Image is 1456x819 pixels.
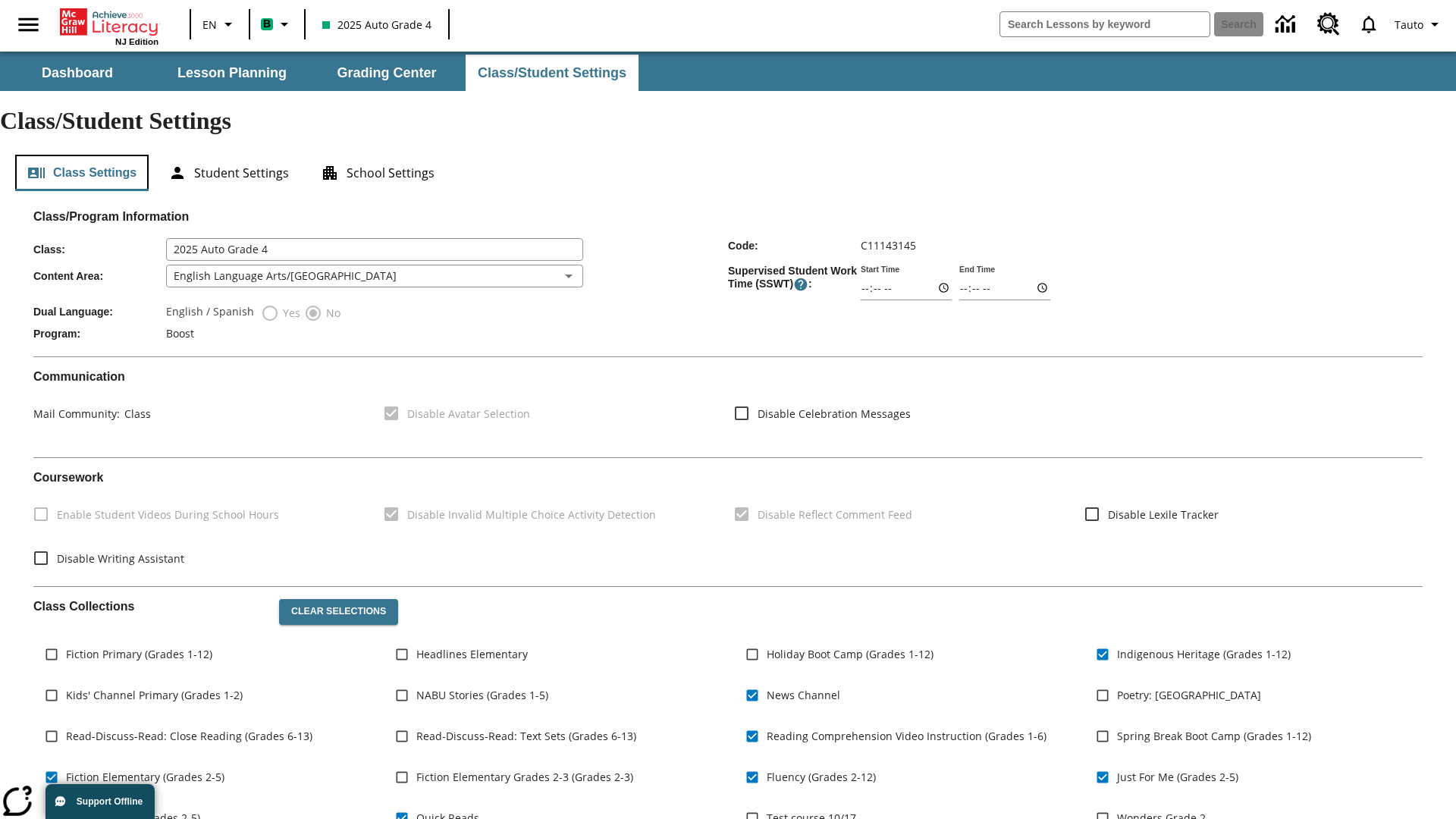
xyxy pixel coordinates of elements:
[793,277,808,292] button: Supervised Student Work Time is the timeframe when students can take LevelSet and when lessons ar...
[33,209,1423,224] h2: Class/Program Information
[1108,507,1219,522] span: Disable Lexile Tracker
[1117,646,1291,662] span: Indigenous Heritage (Grades 1-12)
[15,155,1441,191] div: Class/Student Settings
[6,2,51,47] button: Open side menu
[66,769,224,785] span: Fiction Elementary (Grades 2-5)
[33,406,120,421] span: Mail Community :
[416,769,633,785] span: Fiction Elementary Grades 2-3 (Grades 2-3)
[407,406,530,422] span: Disable Avatar Selection
[15,155,149,191] button: Class Settings
[767,769,876,785] span: Fluency (Grades 2-12)
[311,55,463,91] button: Grading Center
[1266,4,1308,45] a: Data Center
[156,55,308,91] button: Lesson Planning
[407,507,656,522] span: Disable Invalid Multiple Choice Activity Detection
[466,55,639,91] button: Class/Student Settings
[33,470,1423,485] h2: Course work
[279,599,398,625] button: Clear Selections
[33,270,166,282] span: Content Area :
[202,17,217,33] span: EN
[416,687,548,703] span: NABU Stories (Grades 1-5)
[767,646,934,662] span: Holiday Boot Camp (Grades 1-12)
[33,369,1423,445] div: Communication
[322,305,340,321] span: No
[758,507,912,522] span: Disable Reflect Comment Feed
[33,328,166,340] span: Program :
[60,7,158,37] a: Home
[33,470,1423,574] div: Coursework
[66,646,212,662] span: Fiction Primary (Grades 1-12)
[728,265,861,292] span: Supervised Student Work Time (SSWT) :
[959,263,995,275] label: End Time
[166,304,254,322] label: English / Spanish
[33,224,1423,344] div: Class/Program Information
[166,265,583,287] div: English Language Arts/[GEOGRAPHIC_DATA]
[255,11,300,38] button: Boost Class color is mint green. Change class color
[120,406,151,421] span: Class
[416,728,636,744] span: Read-Discuss-Read: Text Sets (Grades 6-13)
[57,507,279,522] span: Enable Student Videos During School Hours
[1349,5,1389,44] a: Notifications
[2,55,153,91] button: Dashboard
[1117,769,1238,785] span: Just For Me (Grades 2-5)
[279,305,300,321] span: Yes
[60,5,158,46] div: Home
[263,14,271,33] span: B
[156,155,301,191] button: Student Settings
[758,406,911,422] span: Disable Celebration Messages
[1117,687,1261,703] span: Poetry: [GEOGRAPHIC_DATA]
[115,37,158,46] span: NJ Edition
[1117,728,1311,744] span: Spring Break Boot Camp (Grades 1-12)
[416,646,528,662] span: Headlines Elementary
[57,551,184,566] span: Disable Writing Assistant
[66,728,312,744] span: Read-Discuss-Read: Close Reading (Grades 6-13)
[767,728,1046,744] span: Reading Comprehension Video Instruction (Grades 1-6)
[1000,12,1210,36] input: search field
[33,369,1423,384] h2: Communication
[1308,4,1349,45] a: Resource Center, Will open in new tab
[196,11,244,38] button: Language: EN, Select a language
[861,238,916,253] span: C11143145
[1395,17,1423,33] span: Tauto
[166,238,583,261] input: Class
[728,240,861,252] span: Code :
[861,263,899,275] label: Start Time
[767,687,840,703] span: News Channel
[322,17,431,33] span: 2025 Auto Grade 4
[33,306,166,318] span: Dual Language :
[33,243,166,256] span: Class :
[77,796,143,807] span: Support Offline
[66,687,243,703] span: Kids' Channel Primary (Grades 1-2)
[309,155,447,191] button: School Settings
[1389,11,1450,38] button: Profile/Settings
[45,784,155,819] button: Support Offline
[33,599,267,613] h2: Class Collections
[166,326,194,340] span: Boost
